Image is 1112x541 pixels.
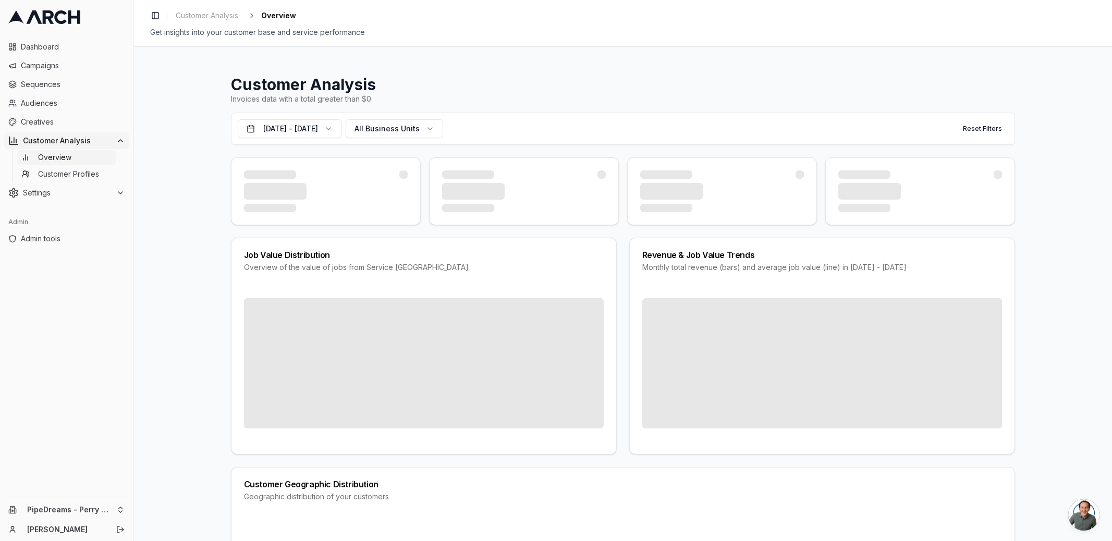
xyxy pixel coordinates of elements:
[21,117,125,127] span: Creatives
[4,39,129,55] a: Dashboard
[172,8,242,23] a: Customer Analysis
[244,480,1002,488] div: Customer Geographic Distribution
[21,42,125,52] span: Dashboard
[244,491,1002,502] div: Geographic distribution of your customers
[27,505,112,514] span: PipeDreams - Perry Heating and Cooling
[4,501,129,518] button: PipeDreams - Perry Heating and Cooling
[113,522,128,537] button: Log out
[21,233,125,244] span: Admin tools
[231,75,1015,94] h1: Customer Analysis
[172,8,296,23] nav: breadcrumb
[244,262,604,273] div: Overview of the value of jobs from Service [GEOGRAPHIC_DATA]
[176,10,238,21] span: Customer Analysis
[355,124,420,134] span: All Business Units
[4,132,129,149] button: Customer Analysis
[642,251,1002,259] div: Revenue & Job Value Trends
[4,76,129,93] a: Sequences
[23,188,112,198] span: Settings
[261,10,296,21] span: Overview
[4,214,129,230] div: Admin
[21,79,125,90] span: Sequences
[21,98,125,108] span: Audiences
[346,119,443,138] button: All Business Units
[4,57,129,74] a: Campaigns
[4,185,129,201] button: Settings
[21,60,125,71] span: Campaigns
[17,167,116,181] a: Customer Profiles
[957,120,1008,137] button: Reset Filters
[231,94,1015,104] div: Invoices data with a total greater than $0
[4,95,129,112] a: Audiences
[1068,499,1099,531] div: Open chat
[23,136,112,146] span: Customer Analysis
[17,150,116,165] a: Overview
[4,230,129,247] a: Admin tools
[244,251,604,259] div: Job Value Distribution
[642,262,1002,273] div: Monthly total revenue (bars) and average job value (line) in [DATE] - [DATE]
[150,27,1095,38] div: Get insights into your customer base and service performance
[4,114,129,130] a: Creatives
[38,152,71,163] span: Overview
[38,169,99,179] span: Customer Profiles
[238,119,341,138] button: [DATE] - [DATE]
[27,524,105,535] a: [PERSON_NAME]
